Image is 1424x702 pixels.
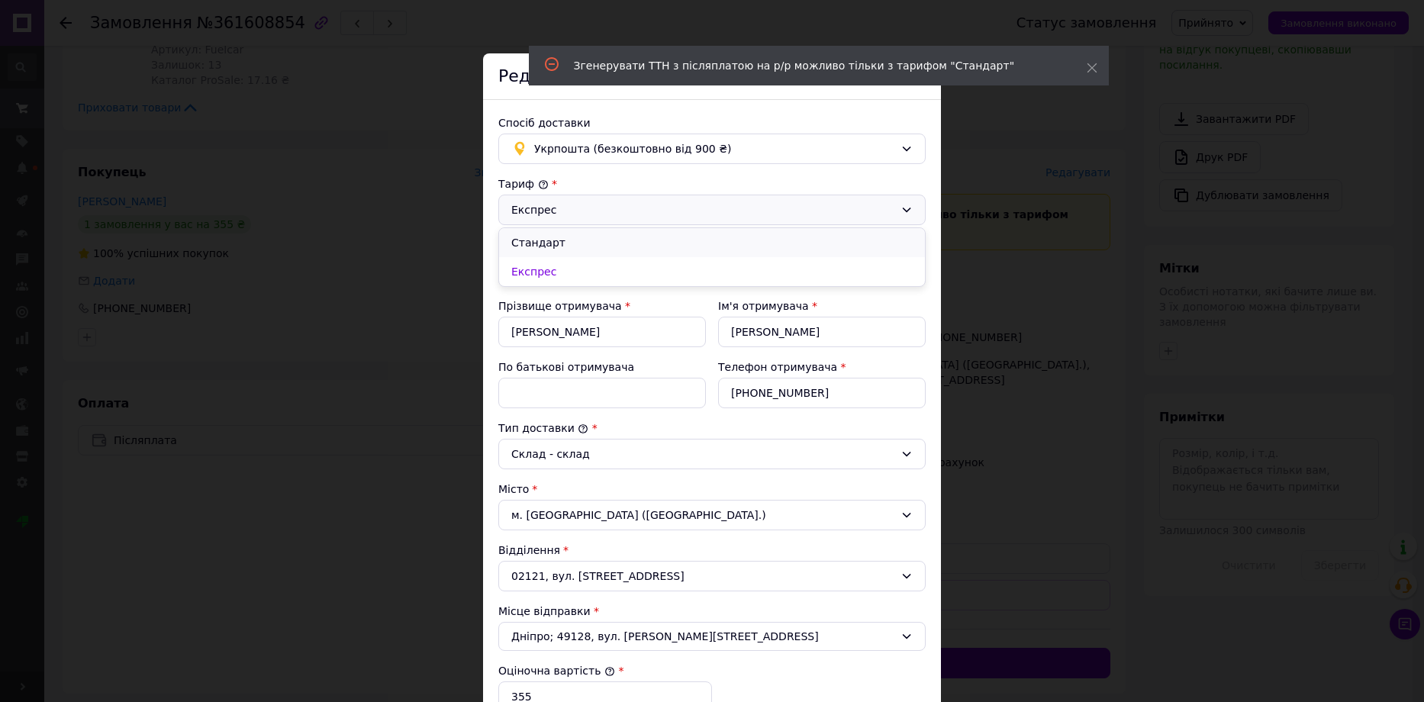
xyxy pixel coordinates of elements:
label: Оціночна вартість [498,665,615,677]
span: Укрпошта (безкоштовно від 900 ₴) [534,140,894,157]
li: Стандарт [499,228,925,257]
div: Тип доставки [498,420,926,436]
span: Дніпро; 49128, вул. [PERSON_NAME][STREET_ADDRESS] [511,629,894,644]
div: Місце відправки [498,604,926,619]
label: По батькові отримувача [498,361,634,373]
div: Згенерувати ТТН з післяплатою на р/р можливо тільки з тарифом "Стандарт" [574,58,1049,73]
label: Ім'я отримувача [718,300,809,312]
div: Місто [498,481,926,497]
div: 02121, вул. [STREET_ADDRESS] [498,561,926,591]
li: Експрес [499,257,925,286]
div: Відділення [498,543,926,558]
div: Редагування доставки [483,53,941,100]
label: Прізвище отримувача [498,300,622,312]
div: Спосіб доставки [498,115,926,130]
div: м. [GEOGRAPHIC_DATA] ([GEOGRAPHIC_DATA].) [498,500,926,530]
div: Склад - склад [511,446,894,462]
div: Тариф [498,176,926,192]
label: Телефон отримувача [718,361,837,373]
input: +380 [718,378,926,408]
div: Експрес [511,201,894,218]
